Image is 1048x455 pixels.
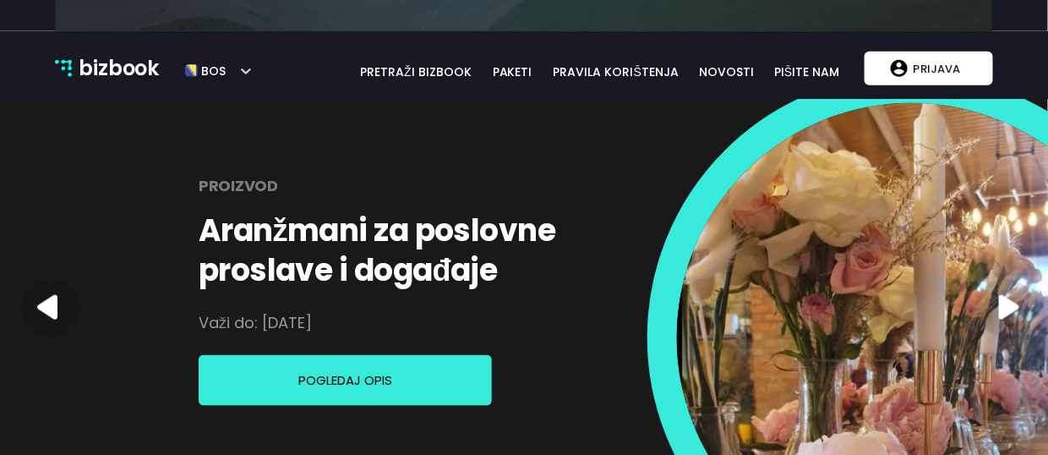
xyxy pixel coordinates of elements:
[79,52,160,85] p: bizbook
[199,211,618,292] h1: Aranžmani za poslovne proslave i događaje
[199,306,312,340] p: Važi do: [DATE]
[199,355,492,406] button: Pogledaj opis
[543,63,690,81] a: pravila korištenja
[908,52,967,85] p: Prijava
[185,58,198,85] img: bos
[865,52,993,85] button: Prijava
[891,60,908,77] img: account logo
[198,58,227,79] h5: bos
[199,169,278,203] h2: Proizvod
[55,60,72,77] img: bizbook
[55,52,160,85] a: bizbook
[764,63,849,81] a: pišite nam
[349,63,483,81] a: pretraži bizbook
[483,63,543,81] a: paketi
[690,63,764,81] a: novosti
